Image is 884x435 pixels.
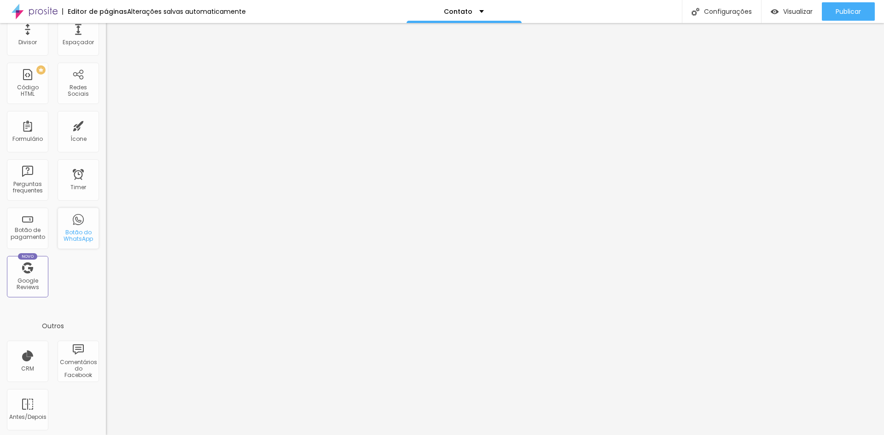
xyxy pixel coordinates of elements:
div: Editor de páginas [62,8,127,15]
div: Alterações salvas automaticamente [127,8,246,15]
div: Comentários do Facebook [60,359,96,379]
div: Novo [18,253,38,260]
div: Ícone [70,136,87,142]
div: Timer [70,184,86,191]
button: Publicar [822,2,875,21]
div: Antes/Depois [9,414,46,420]
iframe: Editor [106,23,884,435]
img: view-1.svg [771,8,779,16]
div: Código HTML [9,84,46,98]
img: Icone [692,8,699,16]
div: Botão do WhatsApp [60,229,96,243]
div: Perguntas frequentes [9,181,46,194]
button: Visualizar [762,2,822,21]
div: Google Reviews [9,278,46,291]
div: CRM [21,365,34,372]
span: Publicar [836,8,861,15]
div: Redes Sociais [60,84,96,98]
div: Divisor [18,39,37,46]
div: Espaçador [63,39,94,46]
div: Botão de pagamento [9,227,46,240]
p: Contato [444,8,472,15]
div: Formulário [12,136,43,142]
span: Visualizar [783,8,813,15]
